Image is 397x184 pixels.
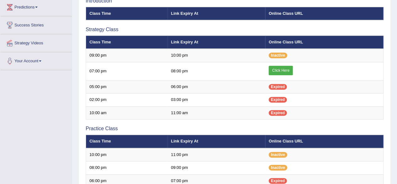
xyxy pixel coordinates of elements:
h3: Strategy Class [86,27,384,32]
th: Class Time [86,7,168,20]
th: Class Time [86,36,168,49]
td: 08:00 pm [168,62,266,80]
td: 10:00 pm [86,148,168,161]
td: 10:00 am [86,106,168,120]
a: Success Stories [0,16,72,32]
th: Class Time [86,135,168,148]
th: Link Expiry At [168,7,266,20]
span: Inactive [269,152,287,158]
a: Your Account [0,52,72,68]
td: 11:00 pm [168,148,266,161]
a: Click Here [269,66,293,75]
th: Online Class URL [265,7,383,20]
td: 07:00 pm [86,62,168,80]
span: Expired [269,178,287,184]
td: 05:00 pm [86,80,168,93]
td: 02:00 pm [86,93,168,107]
td: 10:00 pm [168,49,266,62]
span: Inactive [269,165,287,170]
td: 03:00 pm [168,93,266,107]
th: Link Expiry At [168,135,266,148]
a: Strategy Videos [0,34,72,50]
td: 09:00 pm [86,49,168,62]
th: Online Class URL [265,135,383,148]
span: Inactive [269,53,287,58]
span: Expired [269,110,287,116]
td: 06:00 pm [168,80,266,93]
th: Link Expiry At [168,36,266,49]
td: 11:00 am [168,106,266,120]
th: Online Class URL [265,36,383,49]
span: Expired [269,84,287,90]
span: Expired [269,97,287,103]
h3: Practice Class [86,126,384,131]
td: 09:00 pm [168,161,266,175]
td: 08:00 pm [86,161,168,175]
